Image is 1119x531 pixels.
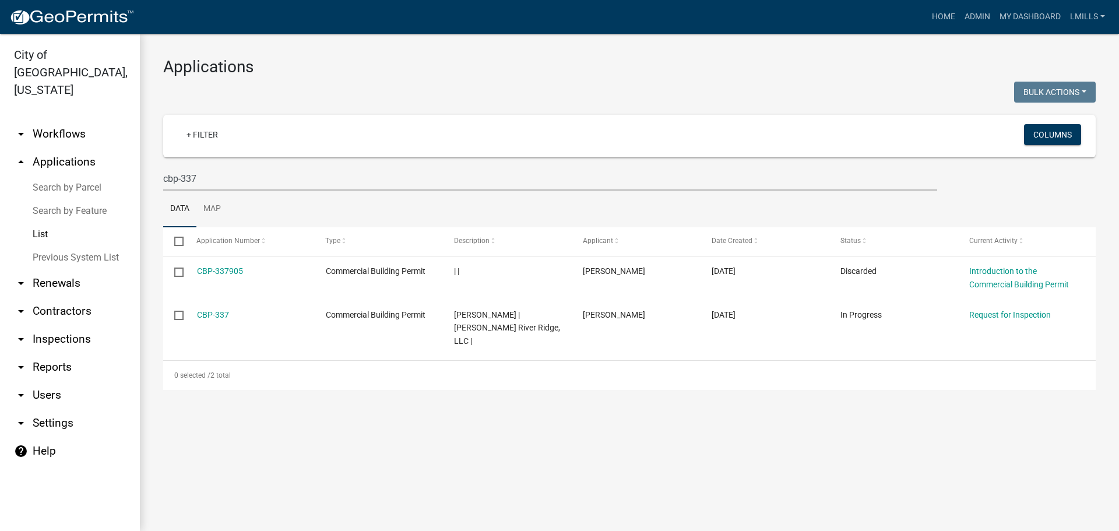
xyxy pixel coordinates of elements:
div: 2 total [163,361,1096,390]
a: CBP-337 [197,310,229,319]
button: Bulk Actions [1014,82,1096,103]
input: Search for applications [163,167,937,191]
i: arrow_drop_down [14,304,28,318]
datatable-header-cell: Description [443,227,572,255]
a: Introduction to the Commercial Building Permit [969,266,1069,289]
a: My Dashboard [995,6,1065,28]
i: arrow_drop_down [14,388,28,402]
span: Discarded [840,266,877,276]
datatable-header-cell: Select [163,227,185,255]
a: Request for Inspection [969,310,1051,319]
i: arrow_drop_down [14,360,28,374]
span: Status [840,237,861,245]
button: Columns [1024,124,1081,145]
datatable-header-cell: Date Created [701,227,829,255]
a: lmills [1065,6,1110,28]
a: + Filter [177,124,227,145]
datatable-header-cell: Application Number [185,227,314,255]
span: Commercial Building Permit [326,266,425,276]
i: help [14,444,28,458]
a: Admin [960,6,995,28]
i: arrow_drop_down [14,127,28,141]
span: | | [454,266,459,276]
i: arrow_drop_down [14,276,28,290]
span: Commercial Building Permit [326,310,425,319]
span: Scott Welch | Pizzuti River Ridge, LLC | [454,310,560,346]
datatable-header-cell: Type [314,227,443,255]
h3: Applications [163,57,1096,77]
span: Current Activity [969,237,1018,245]
span: Date Created [712,237,752,245]
datatable-header-cell: Applicant [572,227,701,255]
span: Application Number [197,237,261,245]
span: scott welch [583,310,645,319]
datatable-header-cell: Status [829,227,958,255]
i: arrow_drop_up [14,155,28,169]
span: Description [454,237,490,245]
span: Type [326,237,341,245]
span: In Progress [840,310,882,319]
i: arrow_drop_down [14,416,28,430]
span: Applicant [583,237,613,245]
i: arrow_drop_down [14,332,28,346]
span: 06/04/2024 [712,310,736,319]
span: ANGIE [583,266,645,276]
a: Map [196,191,228,228]
a: Home [927,6,960,28]
a: CBP-337905 [197,266,243,276]
span: 11/20/2024 [712,266,736,276]
datatable-header-cell: Current Activity [958,227,1087,255]
span: 0 selected / [174,371,210,379]
a: Data [163,191,196,228]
